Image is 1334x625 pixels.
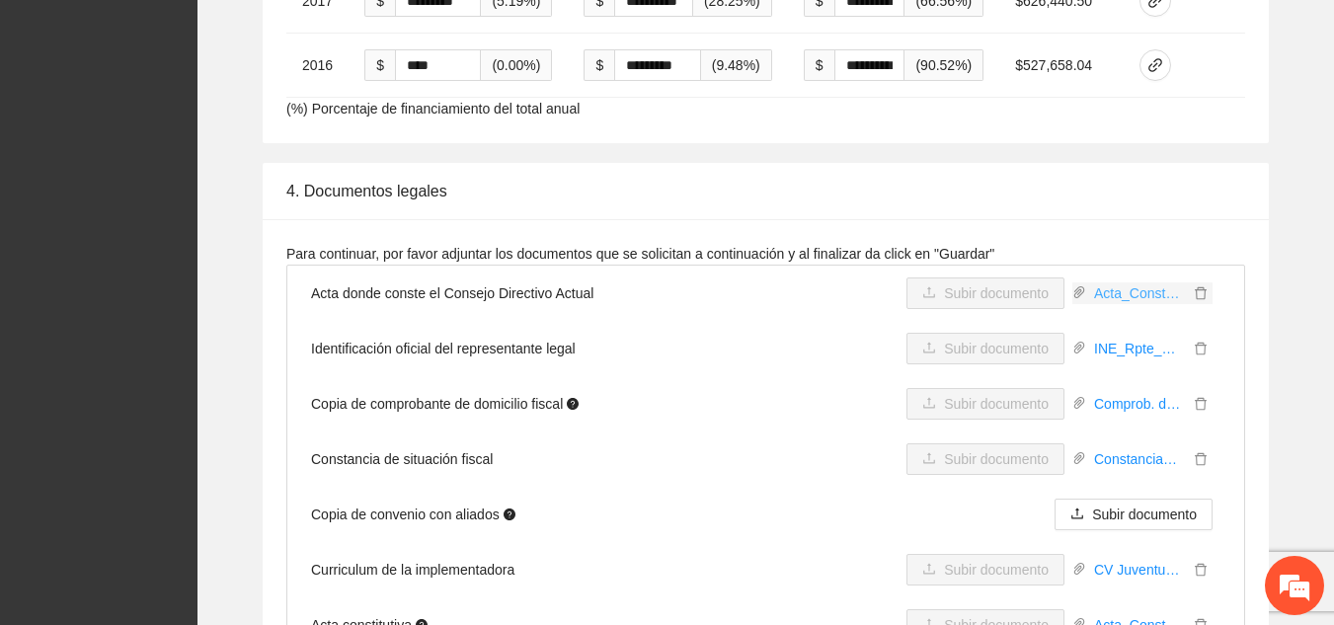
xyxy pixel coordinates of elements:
[1189,282,1213,304] button: delete
[1190,286,1212,300] span: delete
[906,285,1064,301] span: uploadSubir documento
[481,49,552,81] span: (0.00%)
[324,10,371,57] div: Minimizar ventana de chat en vivo
[287,431,1244,487] li: Constancia de situación fiscal
[1086,282,1189,304] a: Acta_Constitutiva_Juventus_Y_Veritas_2comprimido.pdf
[103,101,332,126] div: Chatee con nosotros ahora
[311,504,515,525] span: Copia de convenio con aliados
[904,49,983,81] span: (90.52%)
[1072,451,1086,465] span: paper-clip
[1189,448,1213,470] button: delete
[906,554,1064,586] button: uploadSubir documento
[1189,338,1213,359] button: delete
[906,562,1064,578] span: uploadSubir documento
[287,321,1244,376] li: Identificación oficial del representante legal
[1055,507,1213,522] span: uploadSubir documento
[701,49,772,81] span: (9.48%)
[1055,499,1213,530] button: uploadSubir documento
[1190,563,1212,577] span: delete
[906,341,1064,356] span: uploadSubir documento
[906,333,1064,364] button: uploadSubir documento
[1072,396,1086,410] span: paper-clip
[1190,342,1212,355] span: delete
[1190,452,1212,466] span: delete
[1189,393,1213,415] button: delete
[1092,504,1197,525] span: Subir documento
[906,443,1064,475] button: uploadSubir documento
[115,201,273,401] span: Estamos en línea.
[1072,285,1086,299] span: paper-clip
[804,49,834,81] span: $
[906,396,1064,412] span: uploadSubir documento
[1072,562,1086,576] span: paper-clip
[906,388,1064,420] button: uploadSubir documento
[1140,57,1170,73] span: link
[286,163,1245,219] div: 4. Documentos legales
[906,451,1064,467] span: uploadSubir documento
[10,416,376,485] textarea: Escriba su mensaje y pulse “Intro”
[1086,393,1189,415] a: Comprob. de dom. agosto25.pdf
[1072,341,1086,354] span: paper-clip
[1086,559,1189,581] a: CV Juventus & Veritas AC.pdf
[311,393,579,415] span: Copia de comprobante de domicilio fiscal
[364,49,395,81] span: $
[286,246,994,262] span: Para continuar, por favor adjuntar los documentos que se solicitan a continuación y al finalizar ...
[999,34,1124,98] td: $527,658.04
[1086,338,1189,359] a: INE_Rpte_Legal_Leticia_Garcia.pdf
[286,34,349,98] td: 2016
[287,542,1244,597] li: Curriculum de la implementadora
[1086,448,1189,470] a: Constancia_de_Situacion_Fiscal.pdf
[1070,507,1084,522] span: upload
[1139,49,1171,81] button: link
[1190,397,1212,411] span: delete
[584,49,614,81] span: $
[1189,559,1213,581] button: delete
[906,277,1064,309] button: uploadSubir documento
[567,398,579,410] span: question-circle
[504,508,515,520] span: question-circle
[287,266,1244,321] li: Acta donde conste el Consejo Directivo Actual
